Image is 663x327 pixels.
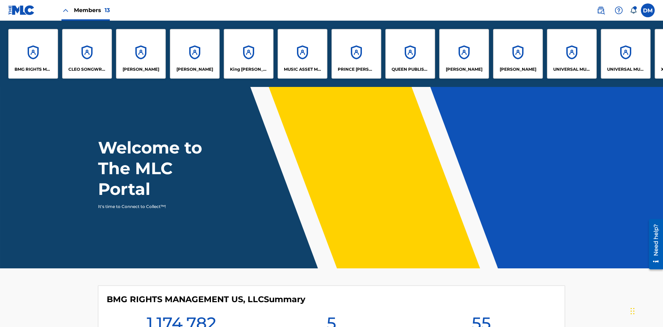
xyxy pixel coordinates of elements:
[98,137,227,199] h1: Welcome to The MLC Portal
[331,29,381,79] a: AccountsPRINCE [PERSON_NAME]
[612,3,626,17] div: Help
[74,6,110,14] span: Members
[601,29,651,79] a: AccountsUNIVERSAL MUSIC PUB GROUP
[594,3,608,17] a: Public Search
[62,29,112,79] a: AccountsCLEO SONGWRITER
[500,66,536,72] p: RONALD MCTESTERSON
[98,204,218,210] p: It's time to Connect to Collect™!
[105,7,110,13] span: 13
[615,6,623,14] img: help
[446,66,482,72] p: RONALD MCTESTERSON
[630,7,637,14] div: Notifications
[8,29,58,79] a: AccountsBMG RIGHTS MANAGEMENT US, LLC
[116,29,166,79] a: Accounts[PERSON_NAME]
[170,29,220,79] a: Accounts[PERSON_NAME]
[224,29,273,79] a: AccountsKing [PERSON_NAME]
[553,66,591,72] p: UNIVERSAL MUSIC PUB GROUP
[607,66,645,72] p: UNIVERSAL MUSIC PUB GROUP
[644,216,663,273] iframe: Resource Center
[338,66,375,72] p: PRINCE MCTESTERSON
[176,66,213,72] p: EYAMA MCSINGER
[61,6,70,14] img: Close
[631,301,635,321] div: Drag
[385,29,435,79] a: AccountsQUEEN PUBLISHA
[8,5,35,15] img: MLC Logo
[547,29,597,79] a: AccountsUNIVERSAL MUSIC PUB GROUP
[284,66,321,72] p: MUSIC ASSET MANAGEMENT (MAM)
[641,3,655,17] div: User Menu
[493,29,543,79] a: Accounts[PERSON_NAME]
[15,66,52,72] p: BMG RIGHTS MANAGEMENT US, LLC
[107,294,305,305] h4: BMG RIGHTS MANAGEMENT US, LLC
[68,66,106,72] p: CLEO SONGWRITER
[123,66,159,72] p: ELVIS COSTELLO
[597,6,605,14] img: search
[392,66,429,72] p: QUEEN PUBLISHA
[628,294,663,327] iframe: Chat Widget
[278,29,327,79] a: AccountsMUSIC ASSET MANAGEMENT (MAM)
[439,29,489,79] a: Accounts[PERSON_NAME]
[230,66,268,72] p: King McTesterson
